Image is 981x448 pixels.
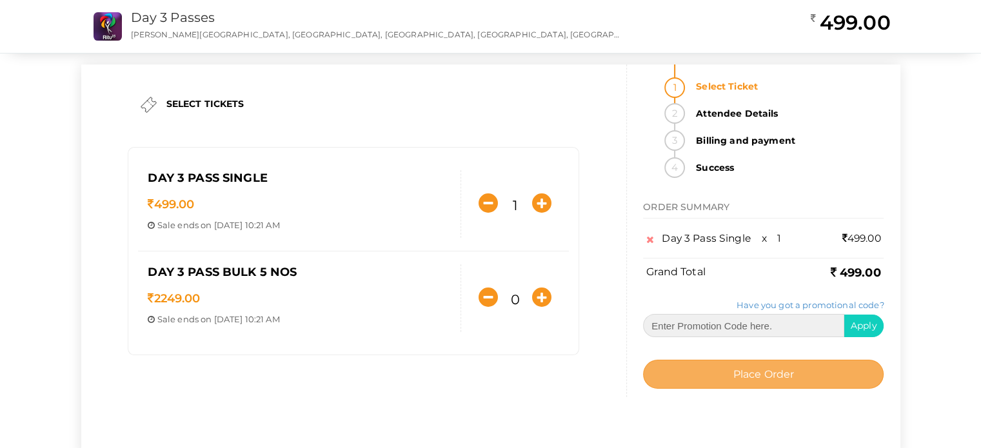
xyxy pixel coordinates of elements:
[688,130,884,151] strong: Billing and payment
[148,291,200,306] span: 2249.00
[148,313,451,326] p: ends on [DATE] 10:21 AM
[148,197,194,211] span: 499.00
[688,157,884,178] strong: Success
[646,265,706,280] label: Grand Total
[141,97,157,113] img: ticket.png
[737,300,884,310] a: Have you got a promotional code?
[94,12,122,41] img: QIXHCOCG_small.png
[810,10,890,35] h2: 499.00
[851,320,877,331] span: Apply
[762,232,782,244] span: x 1
[643,360,884,389] button: Place Order
[148,219,451,231] p: ends on [DATE] 10:21 AM
[662,232,750,244] span: Day 3 Pass Single
[131,29,622,40] p: [PERSON_NAME][GEOGRAPHIC_DATA], [GEOGRAPHIC_DATA], [GEOGRAPHIC_DATA], [GEOGRAPHIC_DATA], [GEOGRAP...
[643,314,844,337] input: Enter Promotion Code here.
[157,314,176,324] span: Sale
[131,10,215,25] a: Day 3 Passes
[148,171,267,185] span: Day 3 Pass Single
[688,103,884,124] strong: Attendee Details
[688,76,884,97] strong: Select Ticket
[643,201,729,213] span: ORDER SUMMARY
[148,265,297,279] span: Day 3 Pass Bulk 5 nos
[166,97,244,110] label: SELECT TICKETS
[157,220,176,230] span: Sale
[842,232,881,244] span: 499.00
[733,368,794,380] span: Place Order
[844,315,884,337] button: Apply
[830,266,880,280] b: 499.00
